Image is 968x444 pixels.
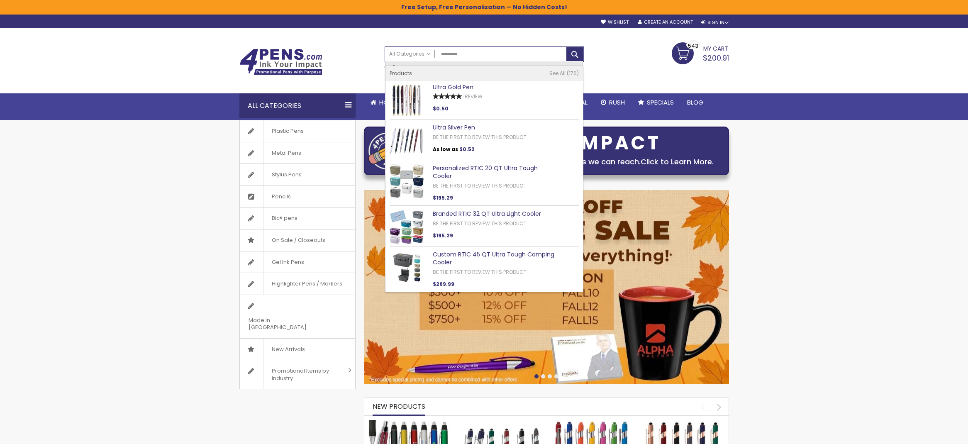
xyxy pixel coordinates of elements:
[688,42,698,50] span: 543
[239,49,322,75] img: 4Pens Custom Pens and Promotional Products
[433,164,538,180] a: Personalized RTIC 20 QT Ultra Tough Cooler
[240,360,355,389] a: Promotional Items by Industry
[638,19,693,25] a: Create an Account
[601,19,629,25] a: Wishlist
[703,53,729,63] span: $200.91
[712,400,727,414] div: next
[240,251,355,273] a: Gel Ink Pens
[240,310,334,338] span: Made in [GEOGRAPHIC_DATA]
[263,207,306,229] span: Bic® pens
[368,132,410,170] img: four_pen_logo.png
[389,51,431,57] span: All Categories
[239,93,356,118] div: All Categories
[263,360,345,389] span: Promotional Items by Industry
[390,124,424,158] img: Ultra Silver Pen
[609,98,625,107] span: Rush
[390,70,412,77] span: Products
[696,400,710,414] div: prev
[549,70,579,77] a: See All 176
[647,98,674,107] span: Specials
[390,164,424,198] img: Personalized RTIC 20 QT Ultra Tough Cooler
[550,420,633,427] a: Ellipse Softy Brights with Stylus Pen - Laser
[240,142,355,164] a: Metal Pens
[240,207,355,229] a: Bic® pens
[549,70,566,77] span: See All
[632,93,680,112] a: Specials
[433,146,458,153] span: As low as
[433,210,541,218] a: Branded RTIC 32 QT Ultra Light Cooler
[263,186,299,207] span: Pencils
[240,164,355,185] a: Stylus Pens
[379,98,396,107] span: Home
[263,120,312,142] span: Plastic Pens
[680,93,710,112] a: Blog
[263,229,334,251] span: On Sale / Closeouts
[390,210,424,244] img: Branded RTIC 32 QT Ultra Light Cooler
[263,339,313,360] span: New Arrivals
[459,146,475,153] span: $0.52
[433,182,527,189] a: Be the first to review this product
[641,420,724,427] a: Ellipse Softy Rose Gold Classic with Stylus Pen - Silver Laser
[240,295,355,338] a: Made in [GEOGRAPHIC_DATA]
[433,83,473,91] a: Ultra Gold Pen
[672,42,729,63] a: $200.91 543
[433,134,527,141] a: Be the first to review this product
[240,120,355,142] a: Plastic Pens
[641,156,714,167] a: Click to Learn More.
[687,98,703,107] span: Blog
[433,123,475,132] a: Ultra Silver Pen
[240,229,355,251] a: On Sale / Closeouts
[263,273,351,295] span: Highlighter Pens / Markers
[433,281,454,288] span: $269.99
[364,93,403,112] a: Home
[263,142,310,164] span: Metal Pens
[433,232,453,239] span: $195.29
[433,194,453,201] span: $195.29
[240,339,355,360] a: New Arrivals
[390,251,424,285] img: Custom RTIC 45 QT Ultra Tough Camping Cooler
[433,105,449,112] span: $0.50
[433,93,462,99] div: 100%
[594,93,632,112] a: Rush
[701,20,729,26] div: Sign In
[433,220,527,227] a: Be the first to review this product
[385,47,435,61] a: All Categories
[263,164,310,185] span: Stylus Pens
[263,251,312,273] span: Gel Ink Pens
[240,273,355,295] a: Highlighter Pens / Markers
[463,93,483,100] a: 1Review
[567,70,579,77] span: 176
[240,186,355,207] a: Pencils
[368,420,451,427] a: The Barton Custom Pens Special Offer
[390,63,411,70] span: ultim go
[433,250,554,266] a: Custom RTIC 45 QT Ultra Tough Camping Cooler
[459,420,542,427] a: Custom Soft Touch Metal Pen - Stylus Top
[373,402,425,411] span: New Products
[433,268,527,276] a: Be the first to review this product
[390,83,424,117] img: Ultra Gold Pen
[465,93,483,100] span: Review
